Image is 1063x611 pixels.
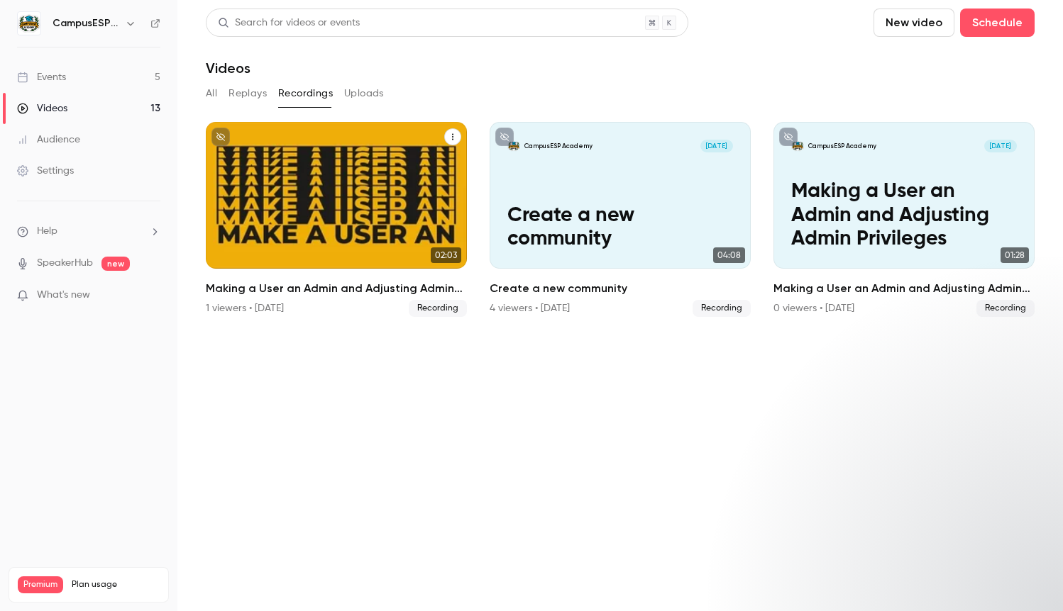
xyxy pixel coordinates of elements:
span: 02:03 [431,247,461,263]
a: Making a User an Admin and Adjusting Admin PrivilegesCampusESP Academy[DATE]Making a User an Admi... [773,122,1035,317]
span: Premium [18,576,63,593]
span: [DATE] [984,140,1017,152]
button: unpublished [779,128,798,146]
button: unpublished [495,128,514,146]
span: Recording [409,300,467,317]
button: unpublished [211,128,230,146]
span: Plan usage [72,579,160,590]
a: 02:03Making a User an Admin and Adjusting Admin Privileges1 viewers • [DATE]Recording [206,122,467,317]
a: Create a new communityCampusESP Academy[DATE]Create a new community04:08Create a new community4 v... [490,122,751,317]
h2: Making a User an Admin and Adjusting Admin Privileges [206,280,467,297]
ul: Videos [206,122,1035,317]
img: Create a new community [507,140,520,152]
span: 04:08 [713,247,745,263]
span: new [101,257,130,271]
li: Making a User an Admin and Adjusting Admin Privileges [206,122,467,317]
img: CampusESP Academy [18,12,40,35]
iframe: Noticeable Trigger [143,289,160,302]
li: Create a new community [490,122,751,317]
h2: Making a User an Admin and Adjusting Admin Privileges [773,280,1035,297]
div: Search for videos or events [218,16,360,30]
button: All [206,82,217,105]
div: Audience [17,133,80,147]
li: help-dropdown-opener [17,224,160,239]
p: CampusESP Academy [808,142,876,151]
span: [DATE] [700,140,733,152]
section: Videos [206,9,1035,602]
li: Making a User an Admin and Adjusting Admin Privileges [773,122,1035,317]
span: What's new [37,288,90,303]
p: CampusESP Academy [524,142,593,151]
img: Making a User an Admin and Adjusting Admin Privileges [791,140,804,152]
button: Uploads [344,82,384,105]
p: Create a new community [507,204,733,252]
h6: CampusESP Academy [53,16,119,30]
div: 0 viewers • [DATE] [773,301,854,315]
div: Videos [17,101,67,116]
h2: Create a new community [490,280,751,297]
span: 01:28 [1001,247,1029,263]
p: Making a User an Admin and Adjusting Admin Privileges [791,180,1017,251]
button: Replays [228,82,267,105]
div: Events [17,70,66,84]
span: Help [37,224,57,239]
span: Recording [693,300,751,317]
button: Schedule [960,9,1035,37]
button: New video [874,9,954,37]
span: Recording [976,300,1035,317]
div: 1 viewers • [DATE] [206,301,284,315]
h1: Videos [206,60,250,77]
button: Recordings [278,82,333,105]
div: Settings [17,164,74,178]
div: 4 viewers • [DATE] [490,301,570,315]
a: SpeakerHub [37,256,93,271]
